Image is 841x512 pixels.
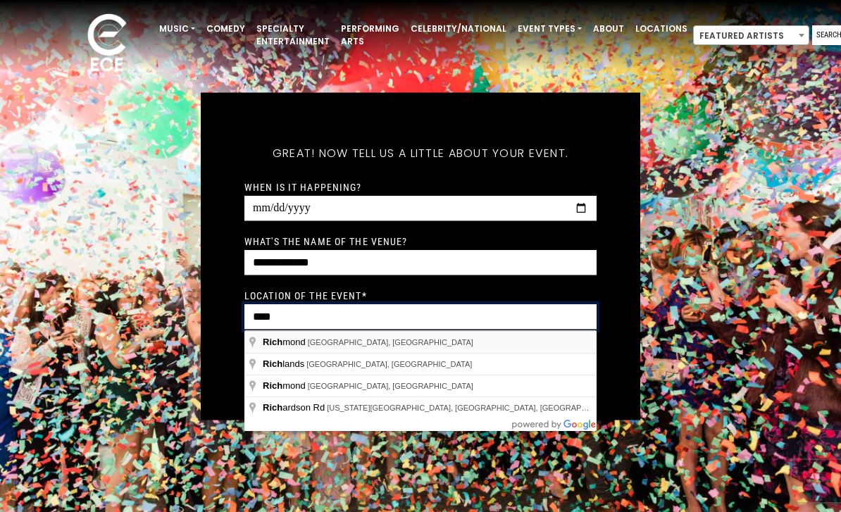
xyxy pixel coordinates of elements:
[308,382,473,390] span: [GEOGRAPHIC_DATA], [GEOGRAPHIC_DATA]
[694,26,809,46] span: Featured Artists
[263,402,327,413] span: ardson Rd
[244,235,407,247] label: What's the name of the venue?
[263,380,282,391] span: Rich
[263,337,282,347] span: Rich
[306,360,472,368] span: [GEOGRAPHIC_DATA], [GEOGRAPHIC_DATA]
[335,17,405,54] a: Performing Arts
[263,337,308,347] span: mond
[154,17,201,41] a: Music
[201,17,251,41] a: Comedy
[512,17,587,41] a: Event Types
[244,180,362,193] label: When is it happening?
[244,289,367,301] label: Location of the event
[630,17,693,41] a: Locations
[244,127,597,178] h5: Great! Now tell us a little about your event.
[693,25,809,45] span: Featured Artists
[263,358,306,369] span: lands
[327,404,621,412] span: [US_STATE][GEOGRAPHIC_DATA], [GEOGRAPHIC_DATA], [GEOGRAPHIC_DATA]
[72,10,142,78] img: ece_new_logo_whitev2-1.png
[263,358,282,369] span: Rich
[251,17,335,54] a: Specialty Entertainment
[263,380,308,391] span: mond
[405,17,512,41] a: Celebrity/National
[308,338,473,346] span: [GEOGRAPHIC_DATA], [GEOGRAPHIC_DATA]
[263,402,282,413] span: Rich
[587,17,630,41] a: About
